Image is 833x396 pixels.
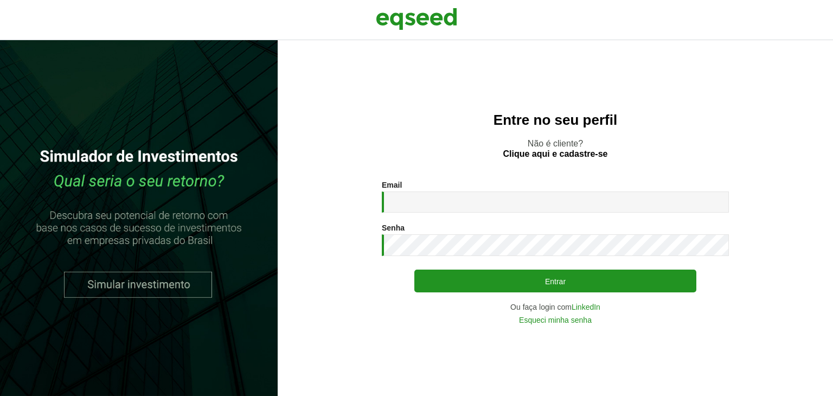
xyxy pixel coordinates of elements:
[382,224,405,232] label: Senha
[519,316,592,324] a: Esqueci minha senha
[376,5,457,33] img: EqSeed Logo
[382,181,402,189] label: Email
[382,303,729,311] div: Ou faça login com
[572,303,600,311] a: LinkedIn
[414,270,696,292] button: Entrar
[299,138,811,159] p: Não é cliente?
[299,112,811,128] h2: Entre no seu perfil
[503,150,608,158] a: Clique aqui e cadastre-se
